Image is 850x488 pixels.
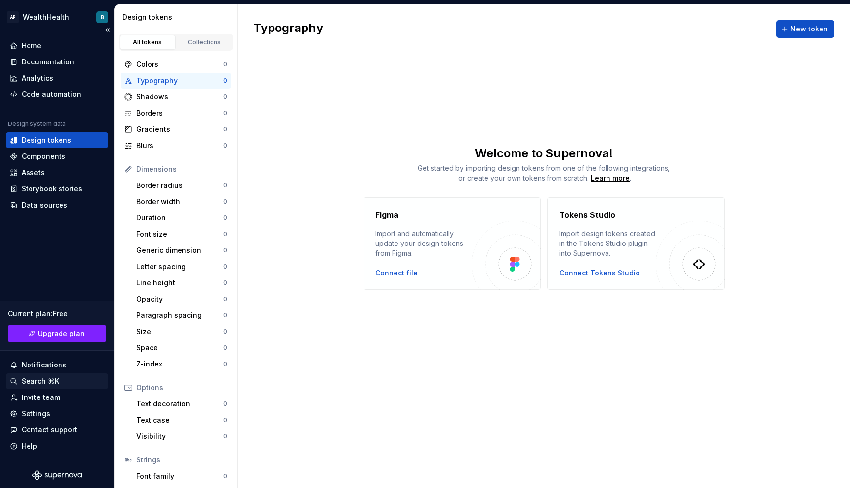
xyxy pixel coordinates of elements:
div: Design system data [8,120,66,128]
a: Home [6,38,108,54]
a: Border width0 [132,194,231,210]
div: All tokens [123,38,172,46]
div: Code automation [22,90,81,99]
div: Space [136,343,223,353]
div: 0 [223,344,227,352]
svg: Supernova Logo [32,470,82,480]
div: Collections [180,38,229,46]
div: Current plan : Free [8,309,106,319]
div: Design tokens [22,135,71,145]
button: New token [776,20,834,38]
a: Paragraph spacing0 [132,307,231,323]
a: Shadows0 [121,89,231,105]
a: Font family0 [132,468,231,484]
h2: Typography [253,20,323,38]
a: Z-index0 [132,356,231,372]
div: Storybook stories [22,184,82,194]
a: Data sources [6,197,108,213]
a: Documentation [6,54,108,70]
div: 0 [223,230,227,238]
div: 0 [223,472,227,480]
div: Paragraph spacing [136,310,223,320]
div: Analytics [22,73,53,83]
a: Duration0 [132,210,231,226]
div: Borders [136,108,223,118]
div: Line height [136,278,223,288]
a: Design tokens [6,132,108,148]
div: Invite team [22,393,60,402]
div: Search ⌘K [22,376,59,386]
div: 0 [223,182,227,189]
div: Shadows [136,92,223,102]
button: Search ⌘K [6,373,108,389]
div: 0 [223,328,227,335]
h4: Tokens Studio [559,209,615,221]
div: 0 [223,400,227,408]
div: B [101,13,104,21]
div: Components [22,152,65,161]
div: Duration [136,213,223,223]
div: Size [136,327,223,336]
a: Letter spacing0 [132,259,231,274]
a: Learn more [591,173,630,183]
a: Invite team [6,390,108,405]
div: Import design tokens created in the Tokens Studio plugin into Supernova. [559,229,656,258]
div: 0 [223,416,227,424]
a: Upgrade plan [8,325,106,342]
div: 0 [223,198,227,206]
a: Border radius0 [132,178,231,193]
div: Home [22,41,41,51]
div: Help [22,441,37,451]
div: 0 [223,279,227,287]
span: Get started by importing design tokens from one of the following integrations, or create your own... [418,164,670,182]
div: 0 [223,432,227,440]
a: Line height0 [132,275,231,291]
div: Visibility [136,431,223,441]
button: Contact support [6,422,108,438]
button: APWealthHealthB [2,6,112,28]
a: Borders0 [121,105,231,121]
div: Import and automatically update your design tokens from Figma. [375,229,472,258]
span: New token [790,24,828,34]
div: 0 [223,93,227,101]
a: Colors0 [121,57,231,72]
div: Typography [136,76,223,86]
a: Generic dimension0 [132,243,231,258]
div: Text case [136,415,223,425]
div: Assets [22,168,45,178]
div: Colors [136,60,223,69]
button: Connect Tokens Studio [559,268,640,278]
div: Documentation [22,57,74,67]
a: Opacity0 [132,291,231,307]
button: Help [6,438,108,454]
button: Collapse sidebar [100,23,114,37]
div: WealthHealth [23,12,69,22]
div: 0 [223,142,227,150]
div: Contact support [22,425,77,435]
div: Letter spacing [136,262,223,272]
a: Settings [6,406,108,422]
a: Text case0 [132,412,231,428]
div: Border radius [136,181,223,190]
div: Z-index [136,359,223,369]
a: Text decoration0 [132,396,231,412]
div: 0 [223,109,227,117]
a: Components [6,149,108,164]
a: Space0 [132,340,231,356]
div: 0 [223,61,227,68]
div: 0 [223,77,227,85]
div: Blurs [136,141,223,151]
a: Storybook stories [6,181,108,197]
div: Design tokens [122,12,233,22]
h4: Figma [375,209,398,221]
div: Generic dimension [136,245,223,255]
div: AP [7,11,19,23]
button: Notifications [6,357,108,373]
div: Font size [136,229,223,239]
a: Font size0 [132,226,231,242]
span: Upgrade plan [38,329,85,338]
div: 0 [223,246,227,254]
a: Visibility0 [132,428,231,444]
